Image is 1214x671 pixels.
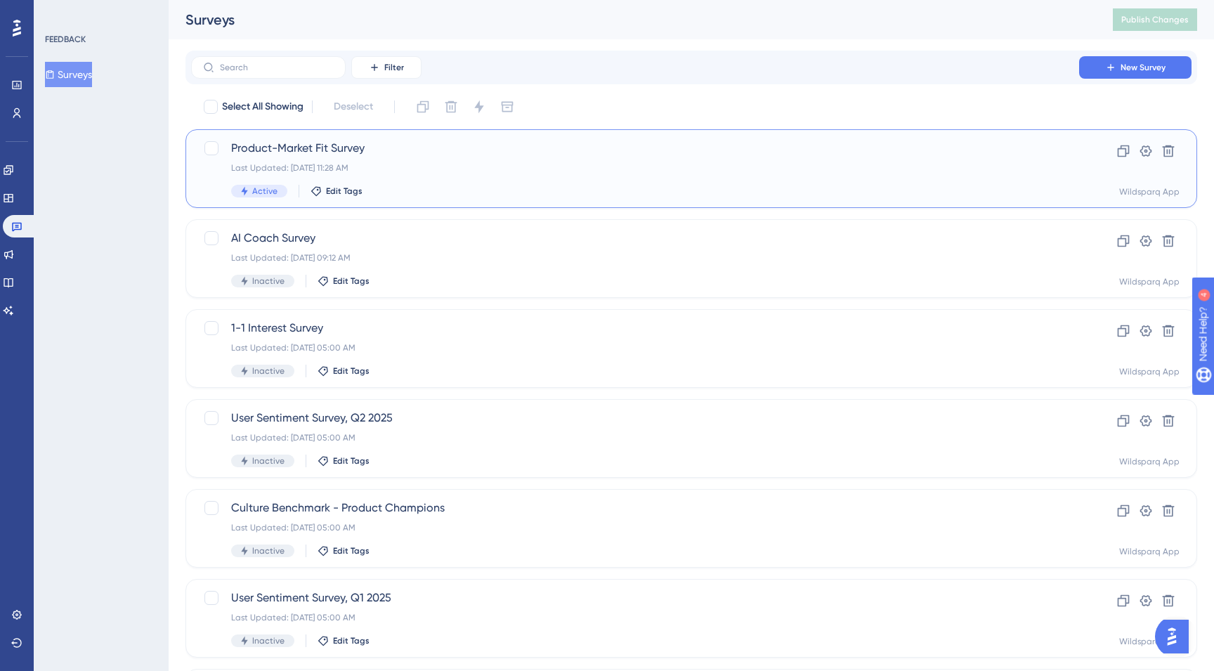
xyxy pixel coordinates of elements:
span: Active [252,185,278,197]
button: Filter [351,56,422,79]
div: Wildsparq App [1119,546,1180,557]
button: Surveys [45,62,92,87]
button: Edit Tags [311,185,363,197]
span: Deselect [334,98,373,115]
span: Need Help? [33,4,88,20]
div: Last Updated: [DATE] 11:28 AM [231,162,1039,174]
div: Last Updated: [DATE] 09:12 AM [231,252,1039,263]
button: New Survey [1079,56,1192,79]
div: 4 [98,7,102,18]
div: Wildsparq App [1119,636,1180,647]
iframe: UserGuiding AI Assistant Launcher [1155,615,1197,658]
span: User Sentiment Survey, Q1 2025 [231,589,1039,606]
span: Inactive [252,545,285,556]
span: Edit Tags [326,185,363,197]
div: Wildsparq App [1119,186,1180,197]
span: Edit Tags [333,455,370,467]
button: Edit Tags [318,635,370,646]
div: Wildsparq App [1119,366,1180,377]
div: FEEDBACK [45,34,86,45]
span: User Sentiment Survey, Q2 2025 [231,410,1039,426]
button: Deselect [321,94,386,119]
span: Select All Showing [222,98,303,115]
span: Edit Tags [333,635,370,646]
button: Publish Changes [1113,8,1197,31]
span: New Survey [1121,62,1166,73]
span: Inactive [252,455,285,467]
span: Edit Tags [333,545,370,556]
span: Publish Changes [1121,14,1189,25]
button: Edit Tags [318,455,370,467]
button: Edit Tags [318,275,370,287]
span: Edit Tags [333,275,370,287]
div: Last Updated: [DATE] 05:00 AM [231,612,1039,623]
span: 1-1 Interest Survey [231,320,1039,337]
span: Product-Market Fit Survey [231,140,1039,157]
span: Inactive [252,365,285,377]
input: Search [220,63,334,72]
span: Inactive [252,275,285,287]
div: Wildsparq App [1119,276,1180,287]
span: Culture Benchmark - Product Champions [231,500,1039,516]
div: Wildsparq App [1119,456,1180,467]
span: AI Coach Survey [231,230,1039,247]
div: Last Updated: [DATE] 05:00 AM [231,342,1039,353]
button: Edit Tags [318,365,370,377]
span: Filter [384,62,404,73]
div: Last Updated: [DATE] 05:00 AM [231,522,1039,533]
div: Surveys [185,10,1078,30]
button: Edit Tags [318,545,370,556]
div: Last Updated: [DATE] 05:00 AM [231,432,1039,443]
span: Edit Tags [333,365,370,377]
span: Inactive [252,635,285,646]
